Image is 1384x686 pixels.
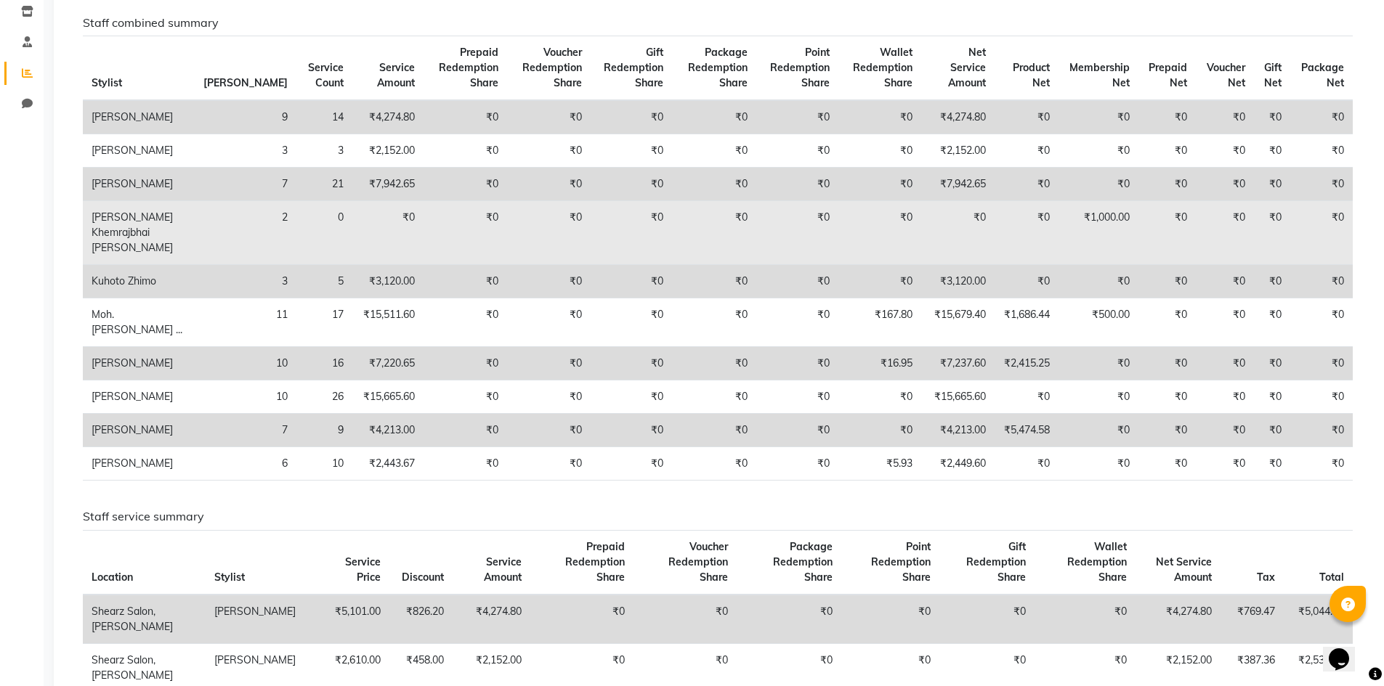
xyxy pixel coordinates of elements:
span: Package Redemption Share [688,46,748,89]
span: Tax [1257,571,1275,584]
td: ₹0 [424,380,507,414]
td: ₹0 [838,100,921,134]
td: ₹0 [1196,134,1254,168]
td: ₹0 [1254,380,1291,414]
td: ₹0 [838,134,921,168]
td: ₹0 [1196,447,1254,481]
td: Kuhoto Zhimo [83,265,195,298]
td: ₹0 [672,414,756,447]
h6: Staff service summary [83,510,1353,523]
td: ₹0 [591,414,672,447]
td: ₹0 [672,201,756,265]
td: ₹0 [1290,414,1353,447]
td: ₹0 [507,380,591,414]
td: ₹5,101.00 [317,595,389,644]
td: ₹0 [507,134,591,168]
td: ₹7,237.60 [921,347,995,380]
span: Package Redemption Share [773,540,833,584]
td: ₹0 [1196,100,1254,134]
span: Product Net [1013,61,1050,89]
td: ₹0 [1254,134,1291,168]
span: Prepaid Redemption Share [565,540,625,584]
td: ₹7,220.65 [352,347,424,380]
td: ₹0 [756,201,838,265]
td: ₹0 [995,380,1059,414]
td: [PERSON_NAME] [206,595,317,644]
td: 2 [195,201,296,265]
td: ₹500.00 [1059,298,1138,347]
td: ₹0 [756,298,838,347]
td: ₹0 [424,201,507,265]
td: ₹0 [1138,100,1197,134]
td: ₹0 [530,595,634,644]
td: ₹0 [838,265,921,298]
td: ₹0 [1290,447,1353,481]
td: ₹0 [1196,265,1254,298]
td: [PERSON_NAME] [83,134,195,168]
td: ₹2,449.60 [921,447,995,481]
td: ₹0 [1196,347,1254,380]
span: [PERSON_NAME] [203,76,288,89]
span: Wallet Redemption Share [853,46,912,89]
td: ₹15,511.60 [352,298,424,347]
span: Prepaid Redemption Share [439,46,498,89]
td: 14 [296,100,352,134]
td: ₹0 [672,168,756,201]
td: ₹0 [1196,414,1254,447]
td: ₹0 [1059,380,1138,414]
td: ₹0 [756,347,838,380]
td: ₹769.47 [1221,595,1284,644]
td: 16 [296,347,352,380]
span: Stylist [92,76,122,89]
td: [PERSON_NAME] Khemrajbhai [PERSON_NAME] [83,201,195,265]
td: 21 [296,168,352,201]
td: ₹0 [352,201,424,265]
td: 5 [296,265,352,298]
span: Service Amount [377,61,415,89]
td: ₹0 [424,447,507,481]
span: Service Count [308,61,344,89]
td: ₹0 [591,265,672,298]
td: Moh. [PERSON_NAME] ... [83,298,195,347]
td: ₹0 [591,201,672,265]
td: ₹4,274.80 [921,100,995,134]
td: ₹0 [1254,347,1291,380]
td: ₹0 [591,100,672,134]
td: ₹2,415.25 [995,347,1059,380]
td: ₹0 [756,447,838,481]
td: ₹0 [1254,298,1291,347]
td: ₹2,152.00 [921,134,995,168]
td: ₹0 [1059,265,1138,298]
span: Net Service Amount [1156,555,1212,584]
td: ₹0 [838,414,921,447]
td: 7 [195,168,296,201]
td: ₹0 [1290,168,1353,201]
td: 9 [296,414,352,447]
td: ₹2,152.00 [352,134,424,168]
td: ₹0 [1290,380,1353,414]
span: Gift Net [1264,61,1282,89]
td: 3 [195,134,296,168]
td: ₹15,679.40 [921,298,995,347]
td: ₹15,665.60 [352,380,424,414]
span: Service Price [345,555,381,584]
td: 10 [195,380,296,414]
td: ₹0 [1059,447,1138,481]
td: [PERSON_NAME] [83,168,195,201]
td: ₹0 [1059,168,1138,201]
td: ₹0 [1290,201,1353,265]
td: ₹0 [591,298,672,347]
td: ₹0 [1290,265,1353,298]
td: ₹0 [672,347,756,380]
td: ₹0 [672,447,756,481]
td: ₹0 [939,595,1035,644]
td: ₹0 [1254,201,1291,265]
td: ₹0 [672,298,756,347]
td: ₹0 [1196,380,1254,414]
td: ₹0 [1059,414,1138,447]
td: ₹0 [921,201,995,265]
td: ₹2,443.67 [352,447,424,481]
td: ₹0 [1138,298,1197,347]
td: ₹0 [1138,414,1197,447]
td: 10 [296,447,352,481]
